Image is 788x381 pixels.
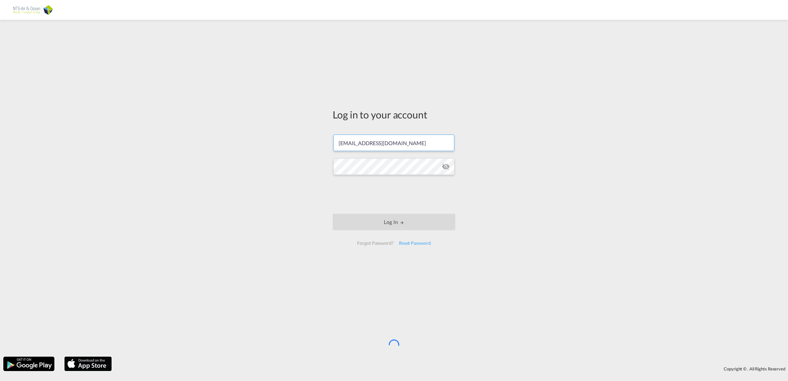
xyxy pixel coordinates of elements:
[344,181,444,207] iframe: reCAPTCHA
[3,356,55,372] img: google.png
[396,237,434,249] div: Reset Password
[333,108,455,121] div: Log in to your account
[354,237,396,249] div: Forgot Password?
[442,163,450,171] md-icon: icon-eye-off
[115,363,788,374] div: Copyright © . All Rights Reserved
[10,3,54,17] img: 24501a20ab7611ecb8bce1a71c18ae17.png
[333,135,454,151] input: Enter email/phone number
[64,356,112,372] img: apple.png
[333,214,455,230] button: LOGIN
